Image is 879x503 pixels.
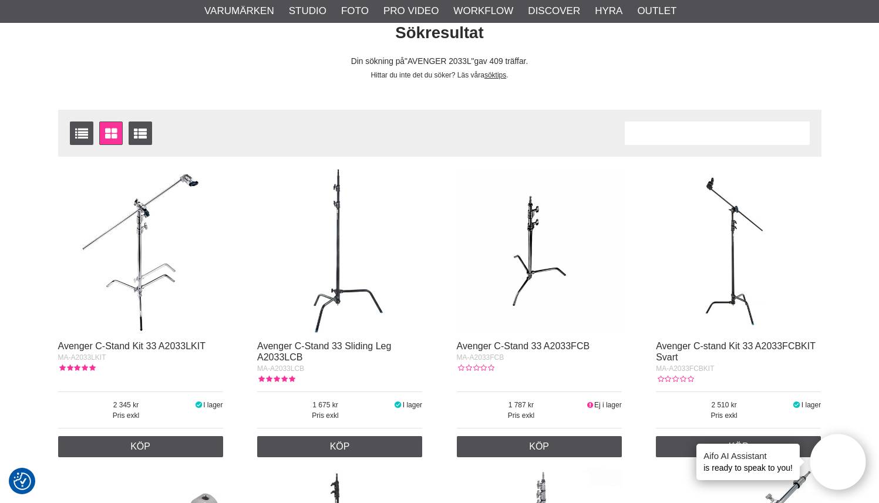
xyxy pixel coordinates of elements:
[257,410,393,421] span: Pris exkl
[801,401,821,409] span: I lager
[383,4,439,19] a: Pro Video
[656,400,792,410] span: 2 510
[403,401,422,409] span: I lager
[637,4,676,19] a: Outlet
[99,121,123,145] a: Fönstervisning
[289,4,326,19] a: Studio
[194,401,203,409] i: I lager
[257,400,393,410] span: 1 675
[656,364,714,373] span: MA-A2033FCBKIT
[528,4,580,19] a: Discover
[594,401,622,409] span: Ej i lager
[257,436,422,457] a: Köp
[204,4,274,19] a: Varumärken
[457,436,622,457] a: Köp
[257,374,295,384] div: Kundbetyg: 5.00
[58,410,194,421] span: Pris exkl
[49,22,830,45] h1: Sökresultat
[58,436,223,457] a: Köp
[393,401,403,409] i: I lager
[792,401,801,409] i: I lager
[656,410,792,421] span: Pris exkl
[351,57,528,66] span: Din sökning på gav 409 träffar.
[203,401,223,409] span: I lager
[371,71,484,79] span: Hittar du inte det du söker? Läs våra
[257,341,391,362] a: Avenger C-Stand 33 Sliding Leg A2033LCB
[70,121,93,145] a: Listvisning
[506,71,508,79] span: .
[457,341,590,351] a: Avenger C-Stand 33 A2033FCB
[656,341,816,362] a: Avenger C-stand Kit 33 A2033FCBKIT Svart
[58,341,206,351] a: Avenger C-Stand Kit 33 A2033LKIT
[656,168,821,333] img: Avenger C-stand Kit 33 A2033FCBKIT Svart
[341,4,369,19] a: Foto
[457,363,494,373] div: Kundbetyg: 0
[58,400,194,410] span: 2 345
[457,353,504,362] span: MA-A2033FCB
[58,168,223,333] img: Avenger C-Stand Kit 33 A2033LKIT
[14,472,31,490] img: Revisit consent button
[457,410,586,421] span: Pris exkl
[595,4,622,19] a: Hyra
[457,168,622,333] img: Avenger C-Stand 33 A2033FCB
[14,471,31,492] button: Samtyckesinställningar
[58,353,106,362] span: MA-A2033LKIT
[656,374,693,384] div: Kundbetyg: 0
[405,57,474,66] span: AVENGER 2033L
[696,444,800,480] div: is ready to speak to you!
[585,401,594,409] i: Ej i lager
[457,400,586,410] span: 1 787
[257,364,304,373] span: MA-A2033LCB
[129,121,152,145] a: Utökad listvisning
[656,436,821,457] a: Köp
[58,363,96,373] div: Kundbetyg: 5.00
[453,4,513,19] a: Workflow
[257,168,422,333] img: Avenger C-Stand 33 Sliding Leg A2033LCB
[703,450,793,462] h4: Aifo AI Assistant
[484,71,506,79] a: söktips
